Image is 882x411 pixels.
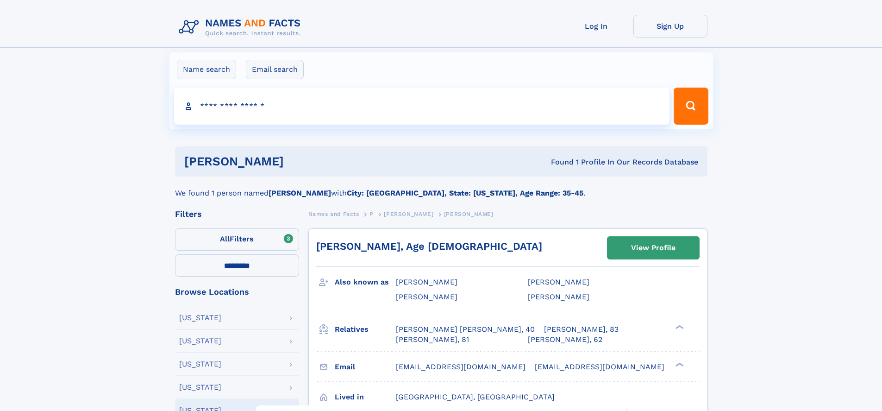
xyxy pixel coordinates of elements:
div: [US_STATE] [179,337,221,345]
span: [PERSON_NAME] [396,278,457,286]
span: All [220,234,230,243]
div: ❯ [673,361,684,367]
span: [EMAIL_ADDRESS][DOMAIN_NAME] [535,362,664,371]
label: Email search [246,60,304,79]
span: [EMAIL_ADDRESS][DOMAIN_NAME] [396,362,525,371]
a: Log In [559,15,633,38]
div: We found 1 person named with . [175,177,707,199]
div: Found 1 Profile In Our Records Database [417,157,698,167]
a: Names and Facts [308,208,359,220]
a: Sign Up [633,15,707,38]
div: Browse Locations [175,288,299,296]
span: [PERSON_NAME] [528,278,589,286]
label: Name search [177,60,236,79]
span: [PERSON_NAME] [396,292,457,301]
button: Search Button [674,88,708,125]
a: [PERSON_NAME], 81 [396,335,469,345]
h3: Also known as [335,274,396,290]
div: ❯ [673,324,684,330]
a: [PERSON_NAME], 83 [544,324,619,335]
h3: Lived in [335,389,396,405]
b: City: [GEOGRAPHIC_DATA], State: [US_STATE], Age Range: 35-45 [347,189,583,197]
a: [PERSON_NAME] [PERSON_NAME], 40 [396,324,535,335]
h1: [PERSON_NAME] [184,156,418,167]
div: [US_STATE] [179,384,221,391]
a: [PERSON_NAME], Age [DEMOGRAPHIC_DATA] [316,240,542,252]
a: [PERSON_NAME] [384,208,433,220]
div: View Profile [631,237,676,259]
h3: Email [335,359,396,375]
div: [US_STATE] [179,314,221,322]
input: search input [174,88,670,125]
h3: Relatives [335,322,396,337]
span: [PERSON_NAME] [384,211,433,217]
b: [PERSON_NAME] [269,189,331,197]
div: [US_STATE] [179,360,221,368]
a: P [369,208,374,220]
span: [PERSON_NAME] [444,211,494,217]
span: [GEOGRAPHIC_DATA], [GEOGRAPHIC_DATA] [396,392,555,401]
label: Filters [175,228,299,251]
img: Logo Names and Facts [175,15,308,40]
div: Filters [175,210,299,218]
a: [PERSON_NAME], 62 [528,335,602,345]
span: P [369,211,374,217]
a: View Profile [607,237,699,259]
span: [PERSON_NAME] [528,292,589,301]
